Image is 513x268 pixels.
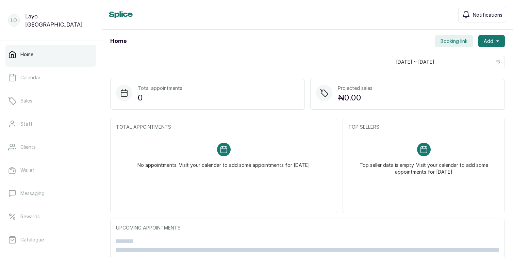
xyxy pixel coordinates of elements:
[20,121,33,127] p: Staff
[20,74,40,81] p: Calendar
[116,124,331,130] p: TOTAL APPOINTMENTS
[20,167,34,174] p: Wallet
[138,92,182,104] p: 0
[20,97,32,104] p: Sales
[348,124,499,130] p: TOP SELLERS
[5,230,96,249] a: Catalogue
[441,38,467,45] span: Booking link
[5,184,96,203] a: Messaging
[110,37,127,45] h1: Home
[5,138,96,157] a: Clients
[20,236,44,243] p: Catalogue
[20,190,45,197] p: Messaging
[478,35,505,47] button: Add
[5,161,96,180] a: Wallet
[20,213,40,220] p: Rewards
[435,35,473,47] button: Booking link
[5,207,96,226] a: Rewards
[5,114,96,133] a: Staff
[484,38,493,45] span: Add
[25,12,94,29] p: Layo [GEOGRAPHIC_DATA]
[5,68,96,87] a: Calendar
[357,156,491,175] p: Top seller data is empty. Visit your calendar to add some appointments for [DATE]
[392,56,492,68] input: Select date
[473,11,502,18] span: Notifications
[20,144,36,151] p: Clients
[11,17,17,24] p: LO
[458,7,506,22] button: Notifications
[137,156,310,169] p: No appointments. Visit your calendar to add some appointments for [DATE]
[338,92,373,104] p: ₦0.00
[20,51,33,58] p: Home
[496,60,500,64] svg: calendar
[338,85,373,92] p: Projected sales
[5,91,96,110] a: Sales
[5,45,96,64] a: Home
[138,85,182,92] p: Total appointments
[116,224,499,231] p: UPCOMING APPOINTMENTS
